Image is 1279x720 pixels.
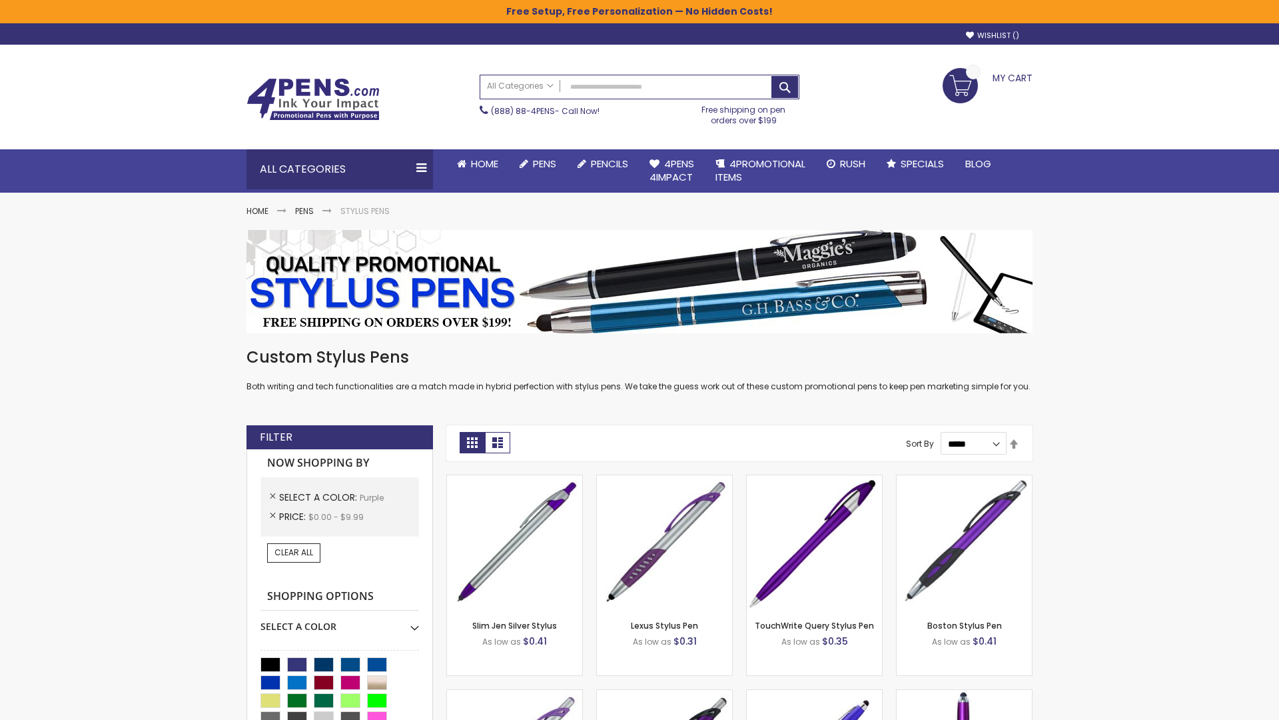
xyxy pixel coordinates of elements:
div: Both writing and tech functionalities are a match made in hybrid perfection with stylus pens. We ... [246,347,1033,393]
span: As low as [482,636,521,647]
a: Boston Stylus Pen-Purple [897,475,1032,486]
a: 4PROMOTIONALITEMS [705,149,816,193]
img: Lexus Stylus Pen-Purple [597,475,732,611]
a: Lexus Stylus Pen-Purple [597,475,732,486]
span: Blog [965,157,991,171]
a: Clear All [267,543,320,562]
a: Specials [876,149,955,179]
span: Price [279,510,308,523]
span: All Categories [487,81,554,91]
span: 4Pens 4impact [649,157,694,184]
span: Specials [901,157,944,171]
span: $0.41 [523,635,547,648]
a: Blog [955,149,1002,179]
strong: Stylus Pens [340,205,390,217]
a: TouchWrite Query Stylus Pen-Purple [747,475,882,486]
span: $0.35 [822,635,848,648]
a: Lexus Stylus Pen [631,620,698,631]
div: Free shipping on pen orders over $199 [688,99,800,126]
span: As low as [932,636,971,647]
span: As low as [781,636,820,647]
a: Home [246,205,268,217]
a: Sierra Stylus Twist Pen-Purple [747,689,882,701]
span: Pens [533,157,556,171]
label: Sort By [906,438,934,449]
span: 4PROMOTIONAL ITEMS [715,157,805,184]
a: Pencils [567,149,639,179]
span: $0.00 - $9.99 [308,511,364,523]
a: Pens [295,205,314,217]
span: Pencils [591,157,628,171]
strong: Filter [260,430,292,445]
a: All Categories [480,75,560,97]
a: 4Pens4impact [639,149,705,193]
strong: Now Shopping by [260,449,419,477]
strong: Shopping Options [260,583,419,611]
a: Slim Jen Silver Stylus [472,620,557,631]
a: Pens [509,149,567,179]
span: $0.31 [673,635,697,648]
span: As low as [633,636,671,647]
a: Rush [816,149,876,179]
img: Stylus Pens [246,230,1033,333]
span: - Call Now! [491,105,600,117]
a: Home [446,149,509,179]
span: Clear All [274,547,313,558]
img: TouchWrite Query Stylus Pen-Purple [747,475,882,611]
span: $0.41 [973,635,997,648]
a: Slim Jen Silver Stylus-Purple [447,475,582,486]
a: Boston Silver Stylus Pen-Purple [447,689,582,701]
a: (888) 88-4PENS [491,105,555,117]
a: Lexus Metallic Stylus Pen-Purple [597,689,732,701]
a: Wishlist [966,31,1019,41]
span: Select A Color [279,491,360,504]
span: Home [471,157,498,171]
span: Purple [360,492,384,503]
div: Select A Color [260,611,419,633]
span: Rush [840,157,865,171]
a: TouchWrite Command Stylus Pen-Purple [897,689,1032,701]
a: Boston Stylus Pen [927,620,1002,631]
img: 4Pens Custom Pens and Promotional Products [246,78,380,121]
a: TouchWrite Query Stylus Pen [755,620,874,631]
div: All Categories [246,149,433,189]
img: Slim Jen Silver Stylus-Purple [447,475,582,611]
img: Boston Stylus Pen-Purple [897,475,1032,611]
h1: Custom Stylus Pens [246,347,1033,368]
strong: Grid [460,432,485,453]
